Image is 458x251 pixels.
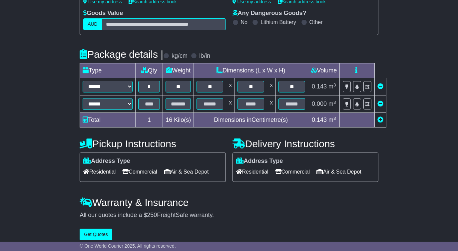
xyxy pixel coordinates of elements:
span: m [328,83,336,90]
h4: Pickup Instructions [80,138,226,149]
td: Volume [308,63,340,78]
h4: Delivery Instructions [232,138,378,149]
label: Goods Value [83,10,123,17]
a: Add new item [377,116,383,123]
label: lb/in [199,52,210,60]
td: Qty [136,63,163,78]
label: Address Type [236,158,283,165]
span: 0.143 [312,116,327,123]
span: 250 [147,212,157,218]
td: x [267,78,276,95]
span: Commercial [275,167,310,177]
span: Residential [83,167,116,177]
button: Get Quotes [80,229,112,240]
td: Weight [163,63,194,78]
span: Residential [236,167,268,177]
label: Any Dangerous Goods? [232,10,306,17]
sup: 3 [333,116,336,121]
span: 0.143 [312,83,327,90]
label: Address Type [83,158,130,165]
sup: 3 [333,82,336,87]
td: Dimensions (L x W x H) [194,63,308,78]
div: All our quotes include a $ FreightSafe warranty. [80,212,378,219]
td: Kilo(s) [163,113,194,128]
span: Commercial [122,167,157,177]
span: 0.000 [312,100,327,107]
td: Type [80,63,136,78]
td: x [226,95,235,113]
td: 1 [136,113,163,128]
td: x [267,95,276,113]
label: AUD [83,18,102,30]
h4: Warranty & Insurance [80,197,378,208]
label: No [241,19,247,25]
span: m [328,100,336,107]
span: Air & Sea Depot [316,167,361,177]
label: Other [309,19,323,25]
span: © One World Courier 2025. All rights reserved. [80,243,176,249]
td: x [226,78,235,95]
td: Total [80,113,136,128]
h4: Package details | [80,49,163,60]
span: m [328,116,336,123]
sup: 3 [333,100,336,105]
span: Air & Sea Depot [164,167,209,177]
label: Lithium Battery [260,19,296,25]
span: 16 [166,116,172,123]
label: kg/cm [172,52,188,60]
a: Remove this item [377,83,383,90]
td: Dimensions in Centimetre(s) [194,113,308,128]
a: Remove this item [377,100,383,107]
